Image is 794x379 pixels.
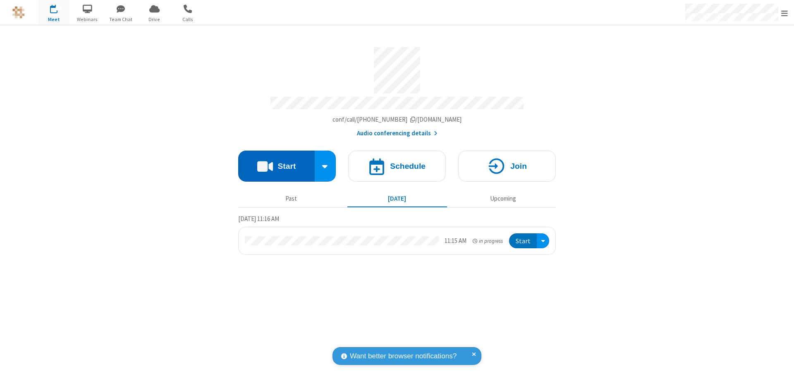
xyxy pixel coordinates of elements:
[348,151,446,182] button: Schedule
[390,162,426,170] h4: Schedule
[347,191,447,206] button: [DATE]
[238,151,315,182] button: Start
[242,191,341,206] button: Past
[238,41,556,138] section: Account details
[510,162,527,170] h4: Join
[72,16,103,23] span: Webinars
[172,16,203,23] span: Calls
[537,233,549,249] div: Open menu
[277,162,296,170] h4: Start
[509,233,537,249] button: Start
[350,351,457,362] span: Want better browser notifications?
[56,5,61,11] div: 1
[332,115,462,125] button: Copy my meeting room linkCopy my meeting room link
[315,151,336,182] div: Start conference options
[445,236,466,246] div: 11:15 AM
[473,237,503,245] em: in progress
[238,214,556,255] section: Today's Meetings
[238,215,279,223] span: [DATE] 11:16 AM
[357,129,438,138] button: Audio conferencing details
[458,151,556,182] button: Join
[773,357,788,373] iframe: Chat
[12,6,25,19] img: QA Selenium DO NOT DELETE OR CHANGE
[38,16,69,23] span: Meet
[332,115,462,123] span: Copy my meeting room link
[139,16,170,23] span: Drive
[453,191,553,206] button: Upcoming
[105,16,136,23] span: Team Chat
